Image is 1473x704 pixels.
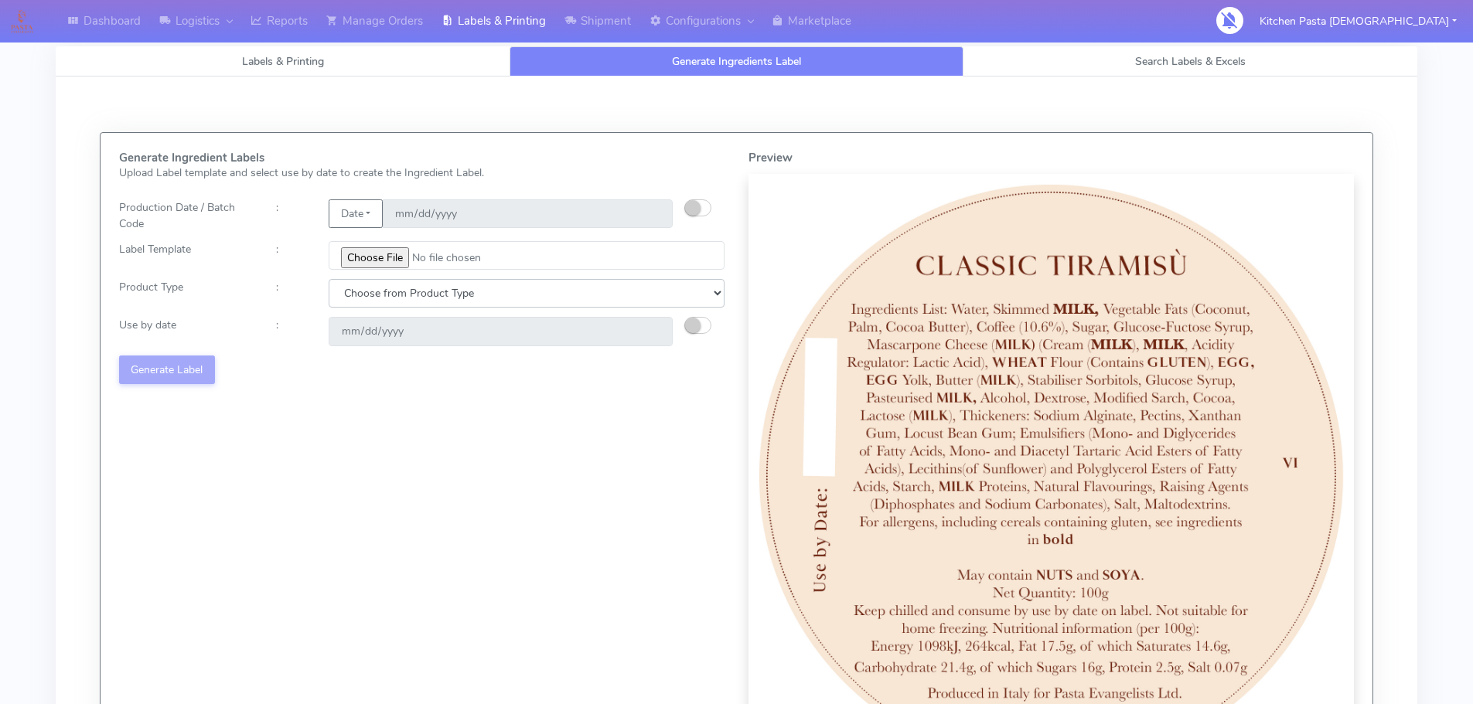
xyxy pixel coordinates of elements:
h5: Generate Ingredient Labels [119,151,725,165]
ul: Tabs [56,46,1417,77]
span: Generate Ingredients Label [672,54,801,69]
span: Search Labels & Excels [1135,54,1246,69]
button: Date [329,199,382,228]
div: Label Template [107,241,264,270]
div: : [264,241,317,270]
div: Production Date / Batch Code [107,199,264,232]
span: Labels & Printing [242,54,324,69]
button: Kitchen Pasta [DEMOGRAPHIC_DATA] [1248,5,1468,37]
div: : [264,317,317,345]
button: Generate Label [119,355,215,384]
div: : [264,199,317,232]
h5: Preview [748,151,1355,165]
div: : [264,279,317,308]
div: Use by date [107,317,264,345]
p: Upload Label template and select use by date to create the Ingredient Label. [119,165,725,181]
div: Product Type [107,279,264,308]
